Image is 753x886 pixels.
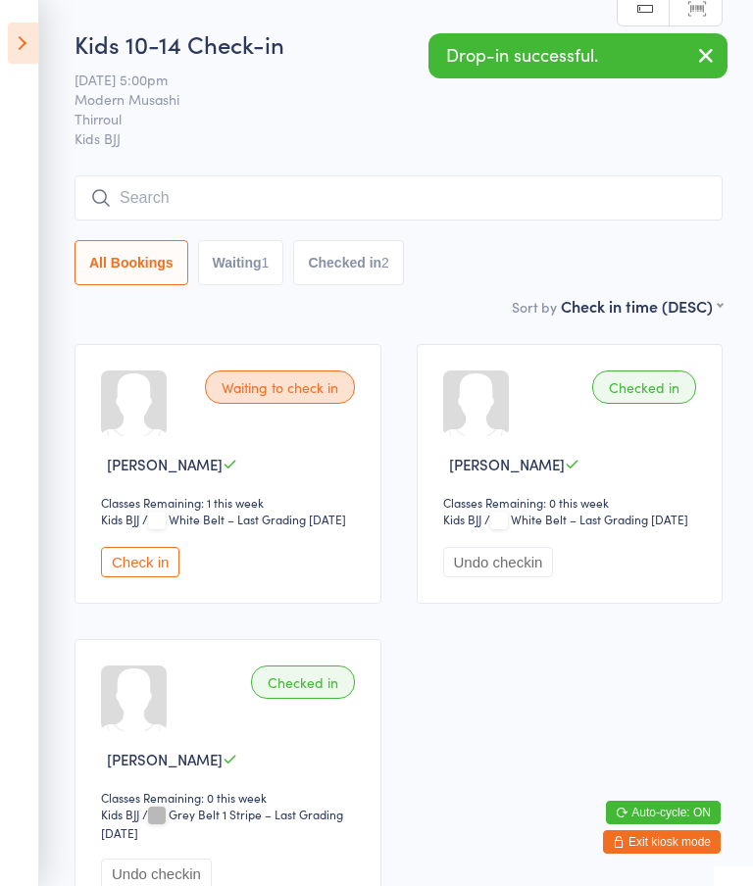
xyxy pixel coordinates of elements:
button: All Bookings [75,240,188,285]
button: Check in [101,547,179,577]
div: Kids BJJ [101,806,139,822]
button: Exit kiosk mode [603,830,721,854]
h2: Kids 10-14 Check-in [75,27,723,60]
div: Drop-in successful. [428,33,728,78]
div: Checked in [251,665,355,699]
button: Undo checkin [443,547,554,577]
input: Search [75,175,723,221]
span: Kids BJJ [75,128,723,148]
span: / White Belt – Last Grading [DATE] [142,511,346,527]
div: 2 [381,255,389,271]
span: [PERSON_NAME] [107,454,223,474]
span: / Grey Belt 1 Stripe – Last Grading [DATE] [101,806,343,841]
div: Classes Remaining: 0 this week [101,789,361,806]
span: [DATE] 5:00pm [75,70,692,89]
span: Thirroul [75,109,692,128]
div: Waiting to check in [205,370,355,404]
span: [PERSON_NAME] [449,454,565,474]
span: [PERSON_NAME] [107,749,223,769]
span: / White Belt – Last Grading [DATE] [484,511,688,527]
div: Check in time (DESC) [561,295,723,317]
div: Classes Remaining: 0 this week [443,494,703,511]
label: Sort by [512,297,557,317]
div: Kids BJJ [101,511,139,527]
div: 1 [262,255,270,271]
span: Modern Musashi [75,89,692,109]
button: Checked in2 [293,240,404,285]
div: Kids BJJ [443,511,481,527]
div: Classes Remaining: 1 this week [101,494,361,511]
div: Checked in [592,370,696,404]
button: Waiting1 [198,240,284,285]
button: Auto-cycle: ON [606,801,721,824]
